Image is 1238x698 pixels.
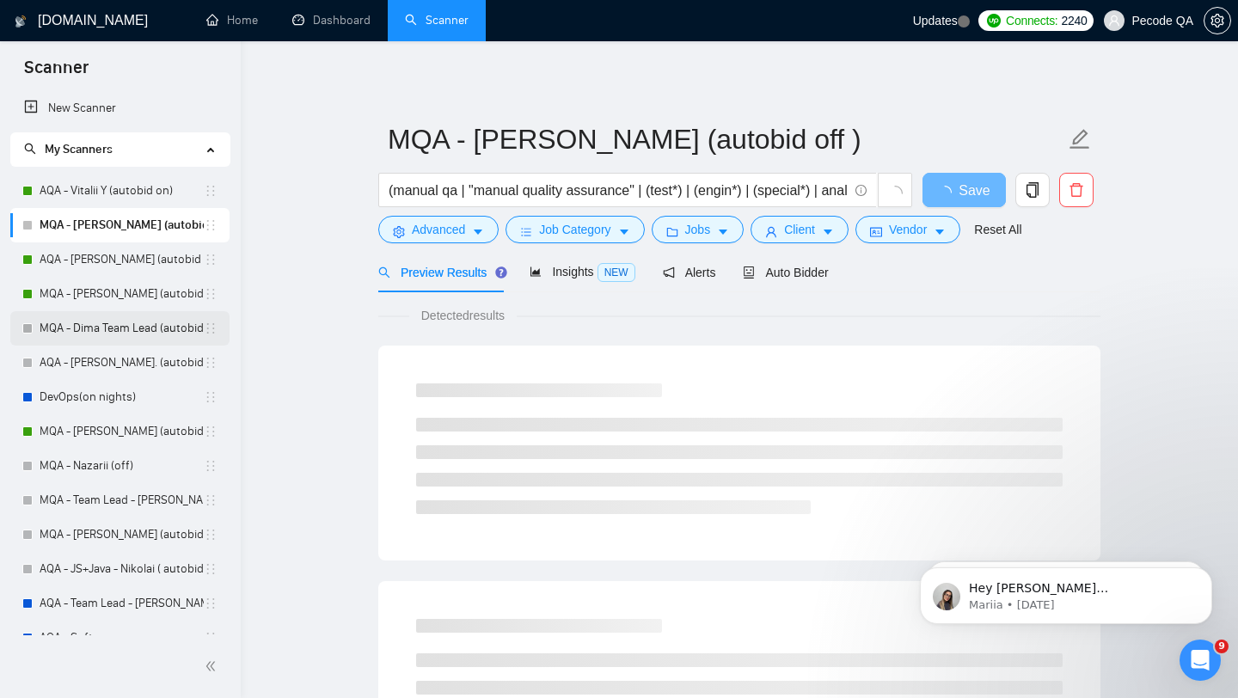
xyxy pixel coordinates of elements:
a: homeHome [206,13,258,28]
span: holder [204,562,218,576]
li: MQA - Nazarii (off) [10,449,230,483]
a: MQA - [PERSON_NAME] (autobid off) [40,517,204,552]
button: copy [1015,173,1050,207]
a: searchScanner [405,13,469,28]
span: copy [1016,182,1049,198]
span: notification [663,266,675,279]
button: Save [922,173,1006,207]
span: holder [204,287,218,301]
button: idcardVendorcaret-down [855,216,960,243]
span: loading [938,186,959,199]
span: idcard [870,225,882,238]
a: AQA - JS+Java - Nikolai ( autobid off) [40,552,204,586]
span: bars [520,225,532,238]
img: logo [15,8,27,35]
span: 2240 [1061,11,1087,30]
span: NEW [598,263,635,282]
span: Detected results [409,306,517,325]
span: robot [743,266,755,279]
iframe: Intercom live chat [1180,640,1221,681]
span: setting [1204,14,1230,28]
span: holder [204,390,218,404]
span: holder [204,631,218,645]
span: caret-down [618,225,630,238]
span: search [24,143,36,155]
span: Preview Results [378,266,502,279]
a: dashboardDashboard [292,13,371,28]
span: user [765,225,777,238]
span: Client [784,220,815,239]
span: Job Category [539,220,610,239]
button: folderJobscaret-down [652,216,745,243]
span: holder [204,356,218,370]
span: holder [204,321,218,335]
span: Jobs [685,220,711,239]
span: Scanner [10,55,102,91]
li: AQA - Soft [10,621,230,655]
span: Alerts [663,266,716,279]
a: MQA - [PERSON_NAME] (autobid off ) [40,208,204,242]
a: AQA - [PERSON_NAME] (autobid on) [40,242,204,277]
li: MQA - Anna (autobid on) [10,277,230,311]
span: holder [204,425,218,438]
a: Reset All [974,220,1021,239]
span: holder [204,597,218,610]
img: upwork-logo.png [987,14,1001,28]
span: area-chart [530,266,542,278]
li: AQA - Team Lead - Polina (off) [10,586,230,621]
span: My Scanners [24,142,113,156]
span: Auto Bidder [743,266,828,279]
span: Connects: [1006,11,1057,30]
span: edit [1069,128,1091,150]
span: setting [393,225,405,238]
li: New Scanner [10,91,230,126]
span: user [1108,15,1120,27]
li: MQA - Olha S. (autobid off ) [10,208,230,242]
span: My Scanners [45,142,113,156]
span: caret-down [822,225,834,238]
span: holder [204,459,218,473]
span: Updates [913,14,958,28]
a: MQA - [PERSON_NAME] (autobid Off) [40,414,204,449]
a: AQA - Soft [40,621,204,655]
a: New Scanner [24,91,216,126]
span: loading [887,186,903,201]
li: MQA - Orest K. (autobid off) [10,517,230,552]
button: delete [1059,173,1094,207]
span: Insights [530,265,634,279]
a: AQA - [PERSON_NAME]. (autobid off day) [40,346,204,380]
span: search [378,266,390,279]
a: MQA - Dima Team Lead (autobid on) [40,311,204,346]
li: AQA - JS+Java - Nikolai ( autobid off) [10,552,230,586]
span: delete [1060,182,1093,198]
a: setting [1204,14,1231,28]
div: Tooltip anchor [493,265,509,280]
span: Save [959,180,990,201]
li: MQA - Team Lead - Ilona (autobid night off) (28.03) [10,483,230,517]
span: holder [204,184,218,198]
span: caret-down [717,225,729,238]
span: info-circle [855,185,867,196]
li: AQA - JS - Yaroslav. (autobid off day) [10,346,230,380]
a: AQA - Team Lead - [PERSON_NAME] (off) [40,586,204,621]
input: Search Freelance Jobs... [389,180,848,201]
span: holder [204,253,218,266]
a: MQA - Team Lead - [PERSON_NAME] (autobid night off) (28.03) [40,483,204,517]
a: MQA - [PERSON_NAME] (autobid on) [40,277,204,311]
span: 9 [1215,640,1229,653]
li: AQA - Vitalii Y (autobid on) [10,174,230,208]
button: barsJob Categorycaret-down [506,216,644,243]
li: AQA - Polina (autobid on) [10,242,230,277]
a: DevOps(on nights) [40,380,204,414]
iframe: Intercom notifications message [894,531,1238,652]
span: Advanced [412,220,465,239]
span: caret-down [934,225,946,238]
span: holder [204,493,218,507]
span: folder [666,225,678,238]
span: Vendor [889,220,927,239]
span: holder [204,218,218,232]
button: settingAdvancedcaret-down [378,216,499,243]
